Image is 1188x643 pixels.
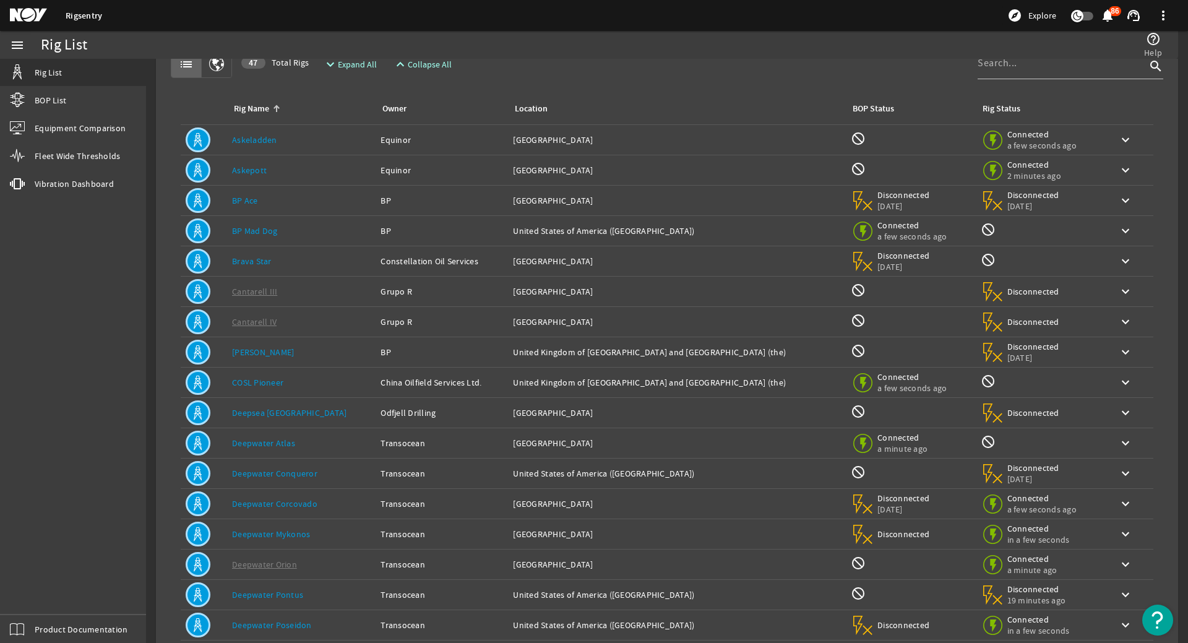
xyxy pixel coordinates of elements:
input: Search... [978,56,1146,71]
div: Transocean [381,437,503,449]
span: Connected [1007,553,1060,564]
span: Disconnected [1007,341,1060,352]
mat-icon: keyboard_arrow_down [1118,345,1133,360]
span: Connected [877,371,947,382]
mat-icon: notifications [1100,8,1115,23]
div: Transocean [381,528,503,540]
span: Connected [1007,129,1077,140]
div: [GEOGRAPHIC_DATA] [513,285,841,298]
span: Disconnected [877,493,930,504]
div: [GEOGRAPHIC_DATA] [513,164,841,176]
a: [PERSON_NAME] [232,347,294,358]
mat-icon: expand_less [393,57,403,72]
span: Explore [1028,9,1056,22]
div: BP [381,346,503,358]
span: Connected [1007,159,1061,170]
div: [GEOGRAPHIC_DATA] [513,194,841,207]
span: Expand All [338,58,377,71]
span: a few seconds ago [877,231,947,242]
span: in a few seconds [1007,625,1070,636]
a: BP Mad Dog [232,225,278,236]
span: [DATE] [877,504,930,515]
span: 2 minutes ago [1007,170,1061,181]
div: BP [381,194,503,207]
mat-icon: Rig Monitoring not available for this rig [981,434,996,449]
div: Transocean [381,498,503,510]
div: Transocean [381,619,503,631]
span: Product Documentation [35,623,127,636]
span: [DATE] [1007,473,1060,485]
a: Deepwater Pontus [232,589,303,600]
span: Connected [1007,493,1077,504]
mat-icon: keyboard_arrow_down [1118,132,1133,147]
div: Rig Name [232,102,366,116]
span: Equipment Comparison [35,122,126,134]
button: Open Resource Center [1142,605,1173,636]
span: in a few seconds [1007,534,1070,545]
span: [DATE] [1007,352,1060,363]
a: Deepwater Corcovado [232,498,317,509]
mat-icon: BOP Monitoring not available for this rig [851,404,866,419]
div: United States of America ([GEOGRAPHIC_DATA]) [513,467,841,480]
button: more_vert [1148,1,1178,30]
a: Deepwater Conqueror [232,468,317,479]
mat-icon: help_outline [1146,32,1161,46]
div: Transocean [381,467,503,480]
mat-icon: BOP Monitoring not available for this rig [851,556,866,571]
button: Expand All [318,53,382,76]
mat-icon: keyboard_arrow_down [1118,163,1133,178]
mat-icon: BOP Monitoring not available for this rig [851,313,866,328]
mat-icon: BOP Monitoring not available for this rig [851,283,866,298]
mat-icon: expand_more [323,57,333,72]
span: Connected [1007,614,1070,625]
span: [DATE] [1007,201,1060,212]
mat-icon: keyboard_arrow_down [1118,496,1133,511]
span: a few seconds ago [877,382,947,394]
div: 47 [241,57,265,69]
mat-icon: keyboard_arrow_down [1118,587,1133,602]
span: Total Rigs [241,56,309,69]
div: [GEOGRAPHIC_DATA] [513,407,841,419]
a: Rigsentry [66,10,102,22]
span: [DATE] [877,261,930,272]
span: Vibration Dashboard [35,178,114,190]
mat-icon: BOP Monitoring not available for this rig [851,131,866,146]
span: Connected [877,220,947,231]
a: Deepwater Poseidon [232,619,312,631]
div: Transocean [381,558,503,571]
span: Disconnected [877,250,930,261]
span: Disconnected [877,189,930,201]
mat-icon: keyboard_arrow_down [1118,254,1133,269]
span: a minute ago [877,443,930,454]
span: Connected [877,432,930,443]
div: Equinor [381,164,503,176]
div: China Oilfield Services Ltd. [381,376,503,389]
mat-icon: keyboard_arrow_down [1118,284,1133,299]
div: [GEOGRAPHIC_DATA] [513,316,841,328]
div: Grupo R [381,316,503,328]
mat-icon: BOP Monitoring not available for this rig [851,465,866,480]
div: Owner [382,102,407,116]
span: Disconnected [1007,462,1060,473]
div: Constellation Oil Services [381,255,503,267]
div: Rig Status [983,102,1020,116]
button: 86 [1101,9,1114,22]
span: Collapse All [408,58,452,71]
a: COSL Pioneer [232,377,283,388]
div: Equinor [381,134,503,146]
span: Fleet Wide Thresholds [35,150,120,162]
button: Collapse All [388,53,457,76]
mat-icon: keyboard_arrow_down [1118,375,1133,390]
div: United States of America ([GEOGRAPHIC_DATA]) [513,619,841,631]
span: a few seconds ago [1007,504,1077,515]
mat-icon: BOP Monitoring not available for this rig [851,162,866,176]
mat-icon: BOP Monitoring not available for this rig [851,343,866,358]
div: [GEOGRAPHIC_DATA] [513,558,841,571]
span: Disconnected [877,529,930,540]
div: Transocean [381,589,503,601]
mat-icon: vibration [10,176,25,191]
mat-icon: BOP Monitoring not available for this rig [851,586,866,601]
a: Askepott [232,165,267,176]
a: BP Ace [232,195,258,206]
div: [GEOGRAPHIC_DATA] [513,528,841,540]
